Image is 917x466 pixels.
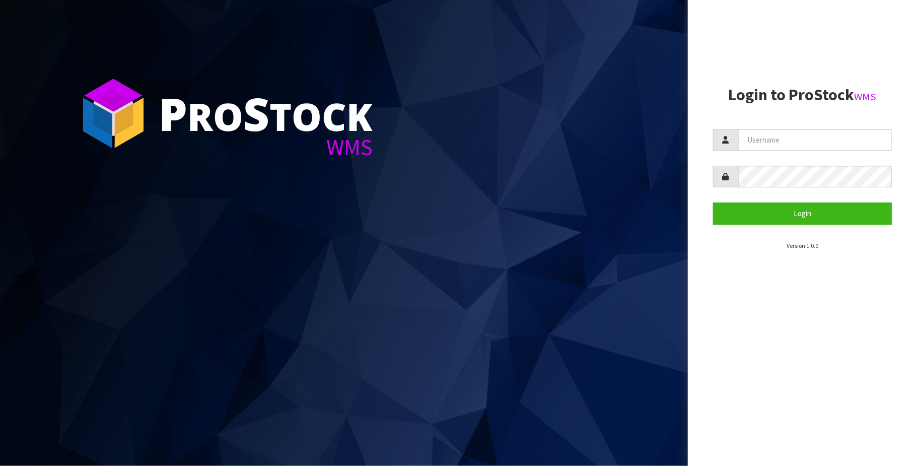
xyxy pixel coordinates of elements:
[738,129,892,151] input: Username
[854,90,876,103] small: WMS
[159,83,187,144] span: P
[713,203,892,224] button: Login
[243,83,269,144] span: S
[159,136,373,159] div: WMS
[159,91,373,136] div: ro tock
[787,242,818,249] small: Version 1.0.0
[76,76,151,151] img: ProStock Cube
[713,86,892,104] h2: Login to ProStock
